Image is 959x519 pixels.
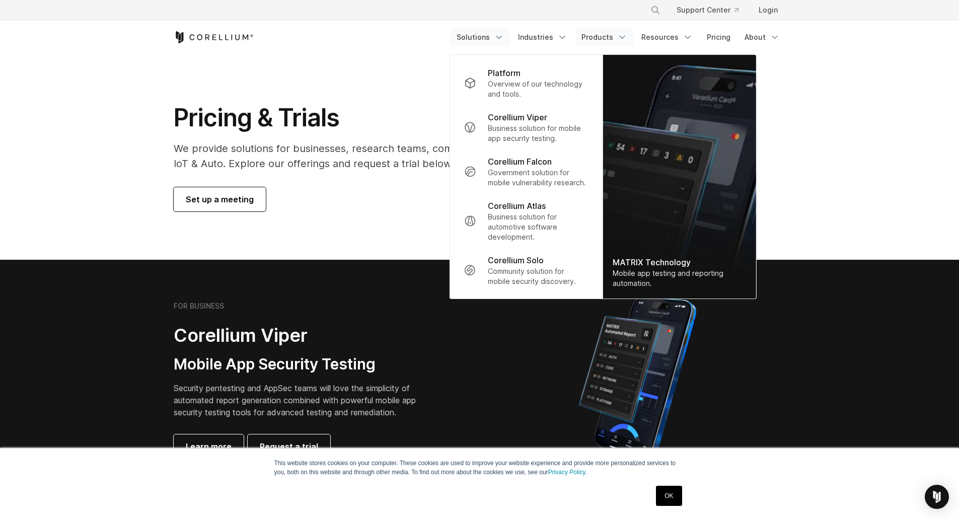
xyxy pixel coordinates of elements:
[451,28,786,46] div: Navigation Menu
[656,486,682,506] a: OK
[562,292,713,468] img: Corellium MATRIX automated report on iPhone showing app vulnerability test results across securit...
[174,31,254,43] a: Corellium Home
[186,193,254,205] span: Set up a meeting
[488,123,588,143] p: Business solution for mobile app security testing.
[174,324,431,347] h2: Corellium Viper
[456,248,596,292] a: Corellium Solo Community solution for mobile security discovery.
[174,103,575,133] h1: Pricing & Trials
[603,55,756,299] a: MATRIX Technology Mobile app testing and reporting automation.
[456,61,596,105] a: Platform Overview of our technology and tools.
[613,268,746,288] div: Mobile app testing and reporting automation.
[186,440,232,453] span: Learn more
[488,200,546,212] p: Corellium Atlas
[701,28,736,46] a: Pricing
[274,459,685,477] p: This website stores cookies on your computer. These cookies are used to improve your website expe...
[488,111,547,123] p: Corellium Viper
[638,1,786,19] div: Navigation Menu
[739,28,786,46] a: About
[488,156,552,168] p: Corellium Falcon
[488,67,521,79] p: Platform
[174,302,224,311] h6: FOR BUSINESS
[635,28,699,46] a: Resources
[603,55,756,299] img: Matrix_WebNav_1x
[751,1,786,19] a: Login
[174,187,266,211] a: Set up a meeting
[646,1,665,19] button: Search
[456,150,596,194] a: Corellium Falcon Government solution for mobile vulnerability research.
[548,469,587,476] a: Privacy Policy.
[575,28,633,46] a: Products
[488,168,588,188] p: Government solution for mobile vulnerability research.
[174,355,431,374] h3: Mobile App Security Testing
[174,382,431,418] p: Security pentesting and AppSec teams will love the simplicity of automated report generation comb...
[451,28,510,46] a: Solutions
[456,105,596,150] a: Corellium Viper Business solution for mobile app security testing.
[174,141,575,171] p: We provide solutions for businesses, research teams, community individuals, and IoT & Auto. Explo...
[613,256,746,268] div: MATRIX Technology
[488,254,544,266] p: Corellium Solo
[488,212,588,242] p: Business solution for automotive software development.
[248,434,330,459] a: Request a trial
[925,485,949,509] div: Open Intercom Messenger
[488,79,588,99] p: Overview of our technology and tools.
[669,1,747,19] a: Support Center
[456,194,596,248] a: Corellium Atlas Business solution for automotive software development.
[260,440,318,453] span: Request a trial
[174,434,244,459] a: Learn more
[488,266,588,286] p: Community solution for mobile security discovery.
[512,28,573,46] a: Industries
